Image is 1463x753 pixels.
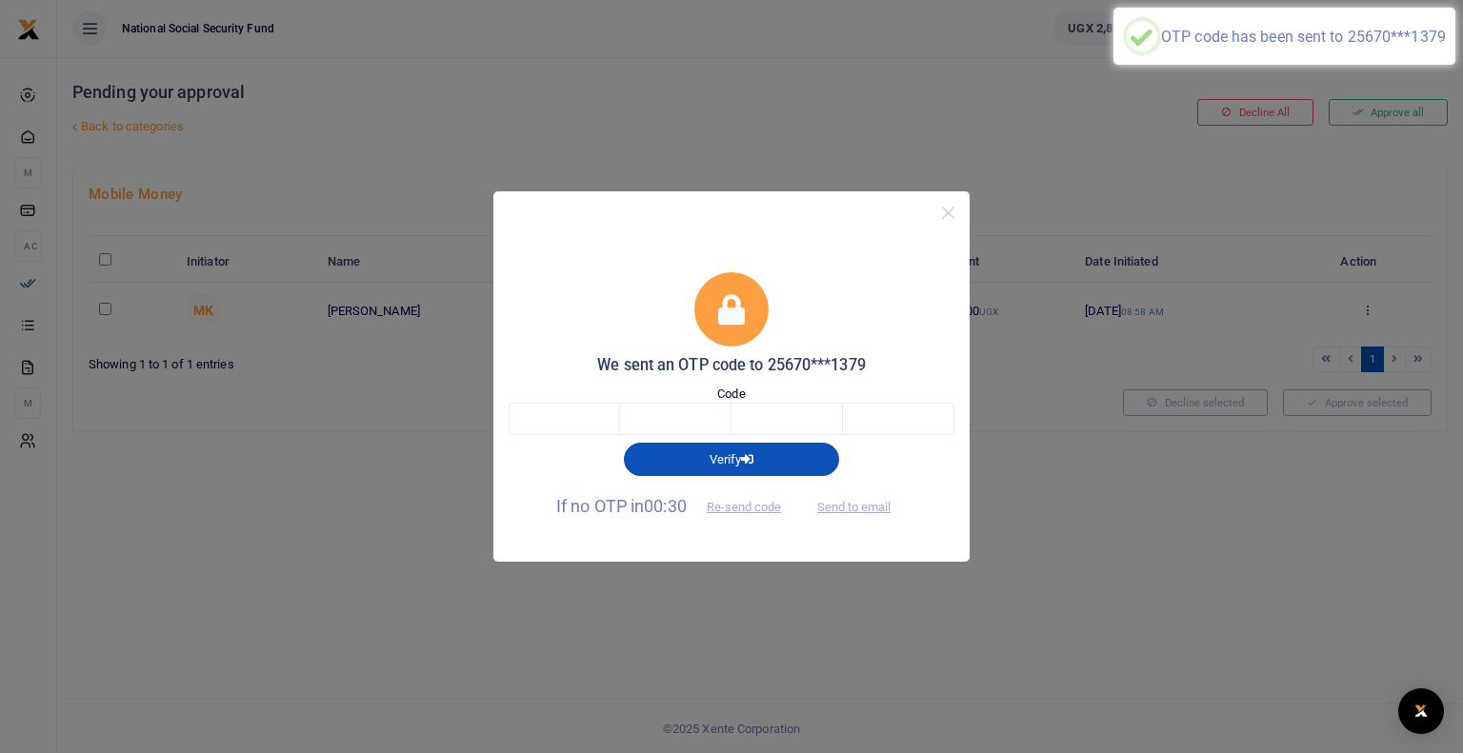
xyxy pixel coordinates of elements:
[624,443,839,475] button: Verify
[509,356,954,375] h5: We sent an OTP code to 25670***1379
[934,199,962,227] button: Close
[717,385,745,404] label: Code
[644,496,687,516] span: 00:30
[1398,688,1444,734] div: Open Intercom Messenger
[556,496,797,516] span: If no OTP in
[1161,28,1446,46] div: OTP code has been sent to 25670***1379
